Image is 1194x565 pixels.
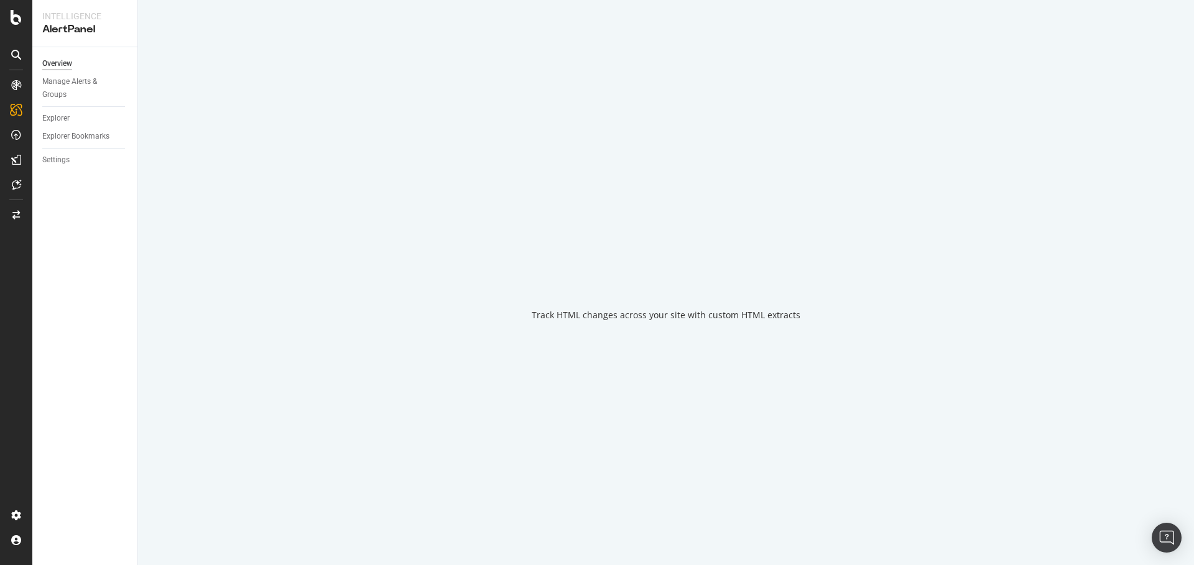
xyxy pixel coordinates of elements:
[42,154,70,167] div: Settings
[42,10,127,22] div: Intelligence
[42,112,70,125] div: Explorer
[532,309,800,321] div: Track HTML changes across your site with custom HTML extracts
[42,57,129,70] a: Overview
[42,57,72,70] div: Overview
[42,130,109,143] div: Explorer Bookmarks
[42,22,127,37] div: AlertPanel
[42,130,129,143] a: Explorer Bookmarks
[42,75,117,101] div: Manage Alerts & Groups
[42,154,129,167] a: Settings
[42,75,129,101] a: Manage Alerts & Groups
[42,112,129,125] a: Explorer
[1152,523,1182,553] div: Open Intercom Messenger
[621,244,711,289] div: animation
